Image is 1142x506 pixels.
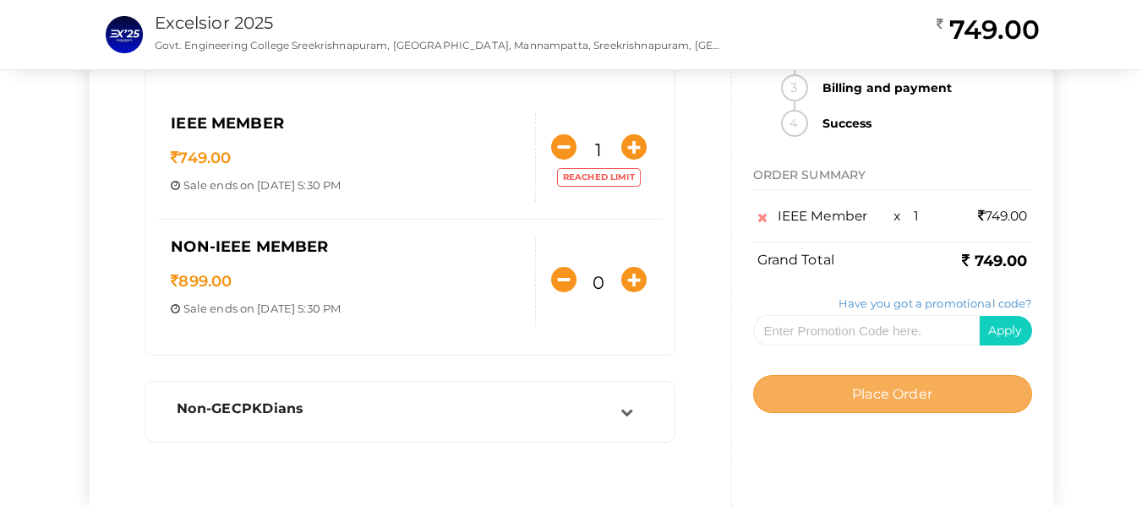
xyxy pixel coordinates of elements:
[962,252,1027,270] b: 749.00
[106,16,143,53] img: IIZWXVCU_small.png
[778,208,868,224] span: IEEE Member
[171,177,522,193] p: ends on [DATE] 5:30 PM
[812,110,1032,137] strong: Success
[155,38,726,52] p: Govt. Engineering College Sreekrishnapuram, [GEOGRAPHIC_DATA], Mannampatta, Sreekrishnapuram, [GE...
[757,251,835,270] label: Grand Total
[154,411,666,427] a: Non-GECPKDians
[988,322,1023,337] span: Apply
[753,375,1032,413] button: Place Order
[171,237,328,256] span: Non-IEEE Member
[979,315,1032,345] button: Apply
[852,386,932,402] span: Place Order
[171,149,231,167] span: 749.00
[557,168,641,187] label: Reached limit
[183,178,208,192] span: Sale
[753,167,866,182] span: ORDER SUMMARY
[171,114,284,133] span: IEEE Member
[753,315,980,345] input: Enter Promotion Code here.
[155,13,274,33] a: Excelsior 2025
[183,302,208,315] span: Sale
[978,208,1028,224] span: 749.00
[171,301,522,317] p: ends on [DATE] 5:30 PM
[893,208,920,224] span: x 1
[937,13,1040,46] h2: 749.00
[177,400,303,416] span: Non-GECPKDians
[839,296,1031,309] a: Have you got a promotional code?
[171,272,232,291] span: 899.00
[812,74,1032,101] strong: Billing and payment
